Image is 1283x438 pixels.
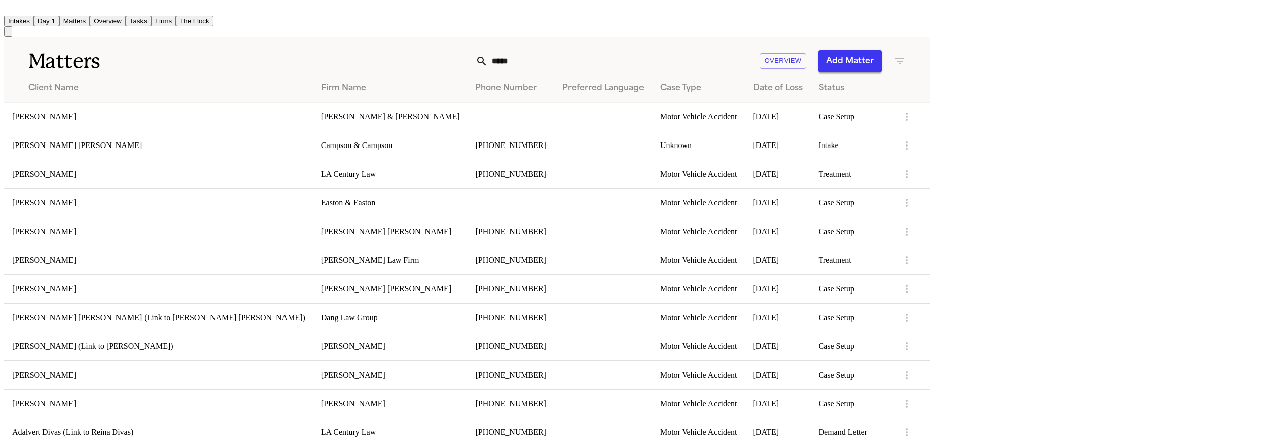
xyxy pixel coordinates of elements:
td: Case Setup [811,303,893,332]
div: Case Type [660,82,737,94]
a: Matters [59,16,90,25]
td: [PERSON_NAME] [4,246,313,274]
td: [DATE] [745,217,811,246]
td: [PERSON_NAME] [PERSON_NAME] (Link to [PERSON_NAME] [PERSON_NAME]) [4,303,313,332]
td: [PHONE_NUMBER] [467,332,554,360]
td: [PERSON_NAME] [4,360,313,389]
div: Firm Name [321,82,460,94]
td: Dang Law Group [313,303,468,332]
td: [PERSON_NAME] [4,274,313,303]
td: [PERSON_NAME] [PERSON_NAME] [4,131,313,160]
td: [PHONE_NUMBER] [467,389,554,418]
td: [DATE] [745,188,811,217]
td: [DATE] [745,160,811,188]
button: Overview [90,16,126,26]
td: [DATE] [745,102,811,131]
div: Client Name [28,82,305,94]
td: Case Setup [811,217,893,246]
div: Date of Loss [753,82,803,94]
td: [PERSON_NAME] [4,217,313,246]
td: [DATE] [745,303,811,332]
td: [PERSON_NAME] [4,160,313,188]
td: Easton & Easton [313,188,468,217]
td: Motor Vehicle Accident [652,217,745,246]
td: Case Setup [811,102,893,131]
a: The Flock [176,16,213,25]
td: [PERSON_NAME] [PERSON_NAME] [313,274,468,303]
td: Unknown [652,131,745,160]
td: [PERSON_NAME] [4,188,313,217]
td: [PHONE_NUMBER] [467,274,554,303]
td: Motor Vehicle Accident [652,332,745,360]
a: Intakes [4,16,34,25]
td: Motor Vehicle Accident [652,303,745,332]
button: Matters [59,16,90,26]
a: Home [4,7,16,15]
a: Tasks [126,16,151,25]
button: Add Matter [818,50,882,72]
a: Overview [90,16,126,25]
td: Campson & Campson [313,131,468,160]
td: Motor Vehicle Accident [652,389,745,418]
button: Tasks [126,16,151,26]
button: Overview [760,53,807,69]
td: [PERSON_NAME] [313,389,468,418]
td: Intake [811,131,893,160]
td: [PERSON_NAME] & [PERSON_NAME] [313,102,468,131]
td: [PHONE_NUMBER] [467,131,554,160]
td: [DATE] [745,131,811,160]
td: [DATE] [745,246,811,274]
img: Finch Logo [4,4,16,14]
a: Firms [151,16,176,25]
td: Motor Vehicle Accident [652,160,745,188]
button: Intakes [4,16,34,26]
td: Motor Vehicle Accident [652,102,745,131]
td: Motor Vehicle Accident [652,274,745,303]
td: Case Setup [811,389,893,418]
td: [PHONE_NUMBER] [467,303,554,332]
td: [PERSON_NAME] [4,102,313,131]
td: Treatment [811,160,893,188]
td: [DATE] [745,332,811,360]
td: LA Century Law [313,160,468,188]
td: [PERSON_NAME] [PERSON_NAME] [313,217,468,246]
td: [PHONE_NUMBER] [467,360,554,389]
td: Case Setup [811,332,893,360]
td: [PHONE_NUMBER] [467,217,554,246]
td: Case Setup [811,360,893,389]
td: [PERSON_NAME] [313,360,468,389]
td: Motor Vehicle Accident [652,188,745,217]
button: Day 1 [34,16,59,26]
div: Phone Number [475,82,546,94]
td: [PHONE_NUMBER] [467,160,554,188]
td: [PHONE_NUMBER] [467,246,554,274]
td: Treatment [811,246,893,274]
td: [DATE] [745,389,811,418]
td: Case Setup [811,188,893,217]
td: Motor Vehicle Accident [652,246,745,274]
td: Case Setup [811,274,893,303]
td: [PERSON_NAME] (Link to [PERSON_NAME]) [4,332,313,360]
td: [DATE] [745,360,811,389]
td: Motor Vehicle Accident [652,360,745,389]
div: Status [819,82,885,94]
div: Preferred Language [562,82,644,94]
td: [PERSON_NAME] Law Firm [313,246,468,274]
td: [PERSON_NAME] [313,332,468,360]
td: [PERSON_NAME] [4,389,313,418]
button: Firms [151,16,176,26]
button: The Flock [176,16,213,26]
td: [DATE] [745,274,811,303]
a: Day 1 [34,16,59,25]
h1: Matters [28,49,282,74]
